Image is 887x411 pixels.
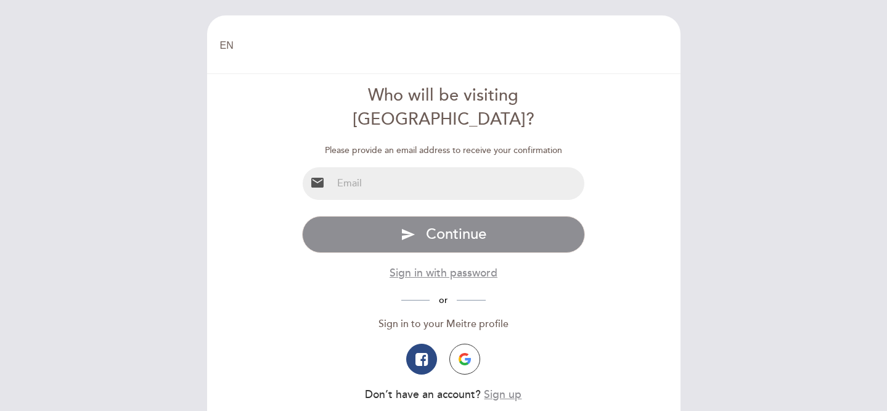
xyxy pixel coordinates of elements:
[426,225,486,243] span: Continue
[484,387,521,402] button: Sign up
[332,167,584,200] input: Email
[310,175,325,190] i: email
[302,317,585,331] div: Sign in to your Meitre profile
[401,227,415,242] i: send
[302,144,585,157] div: Please provide an email address to receive your confirmation
[390,265,497,281] button: Sign in with password
[430,295,457,305] span: or
[365,388,481,401] span: Don’t have an account?
[459,353,471,365] img: icon-google.png
[302,216,585,253] button: send Continue
[302,84,585,132] div: Who will be visiting [GEOGRAPHIC_DATA]?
